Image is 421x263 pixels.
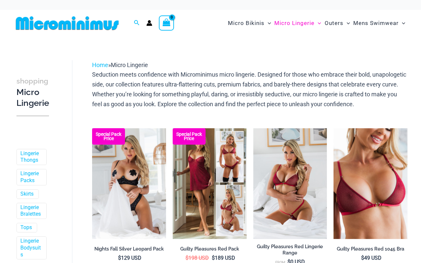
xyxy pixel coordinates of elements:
a: Lingerie Thongs [20,150,41,164]
span: Outers [325,15,343,32]
nav: Site Navigation [225,12,408,34]
span: $ [361,255,364,261]
a: Guilty Pleasures Red 1045 Bra [334,246,408,254]
b: Special Pack Price [92,132,125,141]
a: Guilty Pleasures Red 1045 Bra 689 Micro 05Guilty Pleasures Red 1045 Bra 689 Micro 06Guilty Pleasu... [253,128,327,239]
h2: Guilty Pleasures Red Pack [173,246,247,252]
h2: Guilty Pleasures Red 1045 Bra [334,246,408,252]
a: Nights Fall Silver Leopard Pack [92,246,166,254]
bdi: 49 USD [361,255,382,261]
bdi: 189 USD [212,255,235,261]
a: Mens SwimwearMenu ToggleMenu Toggle [352,13,407,33]
span: Menu Toggle [314,15,321,32]
span: shopping [16,77,48,85]
span: » [92,61,148,68]
a: Micro BikinisMenu ToggleMenu Toggle [226,13,273,33]
span: $ [186,255,188,261]
span: $ [212,255,215,261]
bdi: 198 USD [186,255,209,261]
a: Lingerie Bralettes [20,204,41,218]
a: Micro LingerieMenu ToggleMenu Toggle [273,13,323,33]
h2: Guilty Pleasures Red Lingerie Range [253,244,327,256]
b: Special Pack Price [173,132,206,141]
a: Skirts [20,191,34,198]
span: Menu Toggle [399,15,405,32]
img: Guilty Pleasures Red 1045 Bra 689 Micro 05 [253,128,327,239]
a: Lingerie Packs [20,170,41,184]
img: Guilty Pleasures Red Collection Pack F [173,128,247,239]
a: OutersMenu ToggleMenu Toggle [323,13,352,33]
img: MM SHOP LOGO FLAT [13,16,121,31]
span: Micro Lingerie [111,61,148,68]
span: Micro Bikinis [228,15,264,32]
a: Tops [20,224,32,231]
a: Account icon link [146,20,152,26]
a: Guilty Pleasures Red Pack [173,246,247,254]
a: Guilty Pleasures Red Lingerie Range [253,244,327,258]
span: Menu Toggle [264,15,271,32]
a: Search icon link [134,19,140,27]
span: $ [118,255,121,261]
a: Guilty Pleasures Red Collection Pack F Guilty Pleasures Red Collection Pack BGuilty Pleasures Red... [173,128,247,239]
span: Micro Lingerie [274,15,314,32]
bdi: 129 USD [118,255,141,261]
p: Seduction meets confidence with Microminimus micro lingerie. Designed for those who embrace their... [92,70,408,109]
span: Menu Toggle [343,15,350,32]
span: Mens Swimwear [353,15,399,32]
h3: Micro Lingerie [16,75,49,109]
a: Guilty Pleasures Red 1045 Bra 01Guilty Pleasures Red 1045 Bra 02Guilty Pleasures Red 1045 Bra 02 [334,128,408,239]
a: View Shopping Cart, empty [159,15,174,31]
h2: Nights Fall Silver Leopard Pack [92,246,166,252]
img: Guilty Pleasures Red 1045 Bra 01 [334,128,408,239]
img: Nights Fall Silver Leopard 1036 Bra 6046 Thong 09v2 [92,128,166,239]
a: Nights Fall Silver Leopard 1036 Bra 6046 Thong 09v2 Nights Fall Silver Leopard 1036 Bra 6046 Thon... [92,128,166,239]
a: Lingerie Bodysuits [20,238,41,258]
a: Home [92,61,108,68]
